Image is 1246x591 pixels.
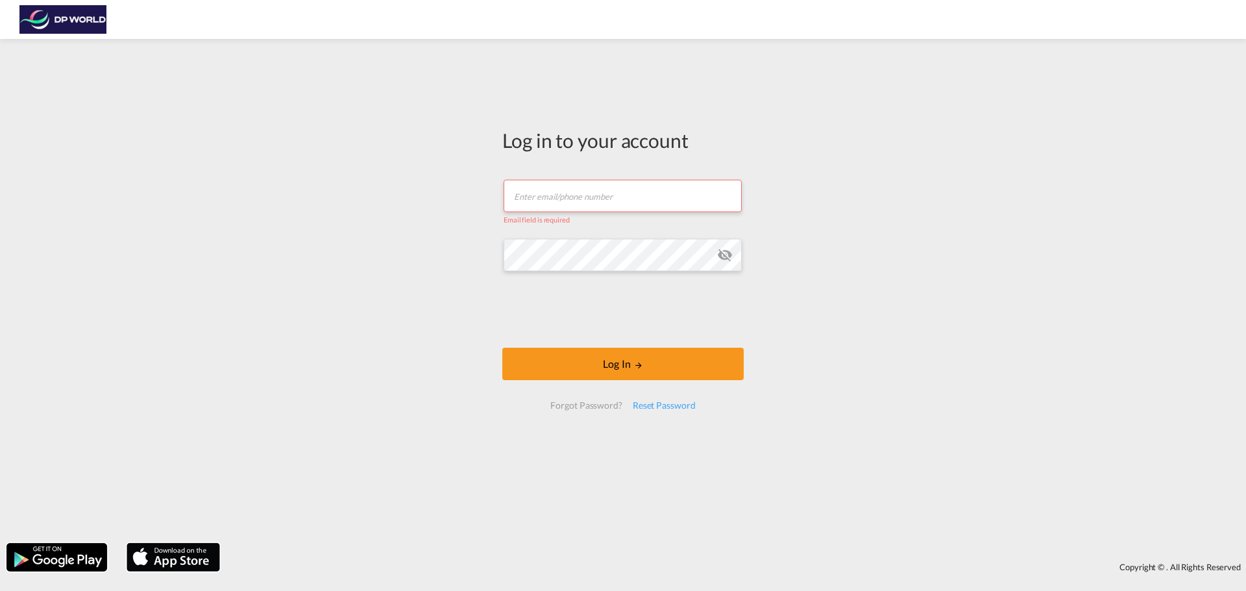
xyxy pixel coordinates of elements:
[504,215,570,224] span: Email field is required
[628,394,701,417] div: Reset Password
[5,542,108,573] img: google.png
[502,348,744,380] button: LOGIN
[545,394,627,417] div: Forgot Password?
[504,180,742,212] input: Enter email/phone number
[524,284,722,335] iframe: reCAPTCHA
[717,247,733,263] md-icon: icon-eye-off
[125,542,221,573] img: apple.png
[226,556,1246,578] div: Copyright © . All Rights Reserved
[502,127,744,154] div: Log in to your account
[19,5,107,34] img: c08ca190194411f088ed0f3ba295208c.png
